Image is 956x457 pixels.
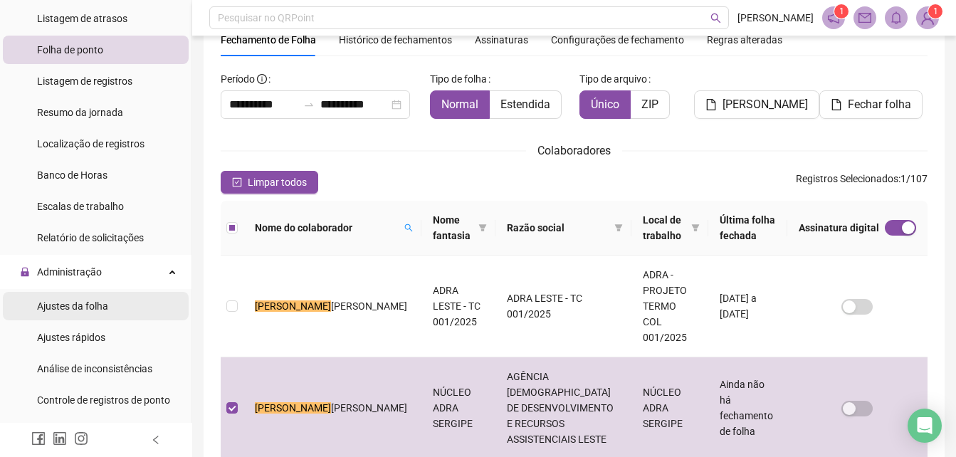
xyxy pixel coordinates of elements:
[478,224,487,232] span: filter
[441,98,478,111] span: Normal
[796,173,898,184] span: Registros Selecionados
[37,300,108,312] span: Ajustes da folha
[37,363,152,374] span: Análise de inconsistências
[705,99,717,110] span: file
[331,402,407,414] span: [PERSON_NAME]
[495,256,631,357] td: ADRA LESTE - TC 001/2025
[827,11,840,24] span: notification
[476,209,490,246] span: filter
[421,256,495,357] td: ADRA LESTE - TC 001/2025
[688,209,703,246] span: filter
[614,224,623,232] span: filter
[37,138,145,149] span: Localização de registros
[37,201,124,212] span: Escalas de trabalho
[37,13,127,24] span: Listagem de atrasos
[221,171,318,194] button: Limpar todos
[475,35,528,45] span: Assinaturas
[917,7,938,28] img: 86882
[848,96,911,113] span: Fechar folha
[641,98,658,111] span: ZIP
[691,224,700,232] span: filter
[579,71,647,87] span: Tipo de arquivo
[221,34,316,46] span: Fechamento de Folha
[37,75,132,87] span: Listagem de registros
[248,174,307,190] span: Limpar todos
[708,256,787,357] td: [DATE] a [DATE]
[331,300,407,312] span: [PERSON_NAME]
[37,332,105,343] span: Ajustes rápidos
[708,201,787,256] th: Última folha fechada
[255,402,331,414] mark: [PERSON_NAME]
[255,220,399,236] span: Nome do colaborador
[433,212,473,243] span: Nome fantasia
[507,220,609,236] span: Razão social
[710,13,721,23] span: search
[303,99,315,110] span: to
[20,267,30,277] span: lock
[37,394,170,406] span: Controle de registros de ponto
[339,34,452,46] span: Histórico de fechamentos
[537,144,611,157] span: Colaboradores
[255,300,331,312] mark: [PERSON_NAME]
[591,98,619,111] span: Único
[500,98,550,111] span: Estendida
[796,171,928,194] span: : 1 / 107
[31,431,46,446] span: facebook
[890,11,903,24] span: bell
[404,224,413,232] span: search
[551,35,684,45] span: Configurações de fechamento
[643,212,685,243] span: Local de trabalho
[694,90,819,119] button: [PERSON_NAME]
[839,6,844,16] span: 1
[928,4,942,19] sup: Atualize o seu contato no menu Meus Dados
[151,435,161,445] span: left
[430,71,487,87] span: Tipo de folha
[819,90,923,119] button: Fechar folha
[37,44,103,56] span: Folha de ponto
[799,220,879,236] span: Assinatura digital
[53,431,67,446] span: linkedin
[37,266,102,278] span: Administração
[858,11,871,24] span: mail
[908,409,942,443] div: Open Intercom Messenger
[723,96,808,113] span: [PERSON_NAME]
[831,99,842,110] span: file
[401,217,416,238] span: search
[933,6,938,16] span: 1
[232,177,242,187] span: check-square
[74,431,88,446] span: instagram
[257,74,267,84] span: info-circle
[221,73,255,85] span: Período
[37,107,123,118] span: Resumo da jornada
[834,4,849,19] sup: 1
[611,217,626,238] span: filter
[631,256,708,357] td: ADRA - PROJETO TERMO COL 001/2025
[737,10,814,26] span: [PERSON_NAME]
[720,379,773,437] span: Ainda não há fechamento de folha
[707,35,782,45] span: Regras alteradas
[37,232,144,243] span: Relatório de solicitações
[37,169,107,181] span: Banco de Horas
[303,99,315,110] span: swap-right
